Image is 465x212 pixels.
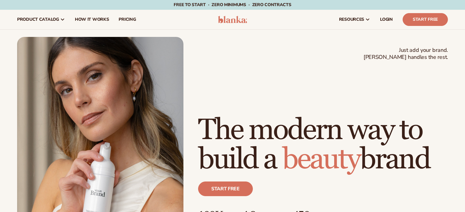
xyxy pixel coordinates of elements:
[375,10,398,29] a: LOGIN
[12,10,70,29] a: product catalog
[364,47,448,61] span: Just add your brand. [PERSON_NAME] handles the rest.
[380,17,393,22] span: LOGIN
[114,10,141,29] a: pricing
[282,142,360,177] span: beauty
[339,17,364,22] span: resources
[198,116,448,174] h1: The modern way to build a brand
[334,10,375,29] a: resources
[17,17,59,22] span: product catalog
[403,13,448,26] a: Start Free
[75,17,109,22] span: How It Works
[174,2,291,8] span: Free to start · ZERO minimums · ZERO contracts
[119,17,136,22] span: pricing
[218,16,247,23] img: logo
[198,181,253,196] a: Start free
[70,10,114,29] a: How It Works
